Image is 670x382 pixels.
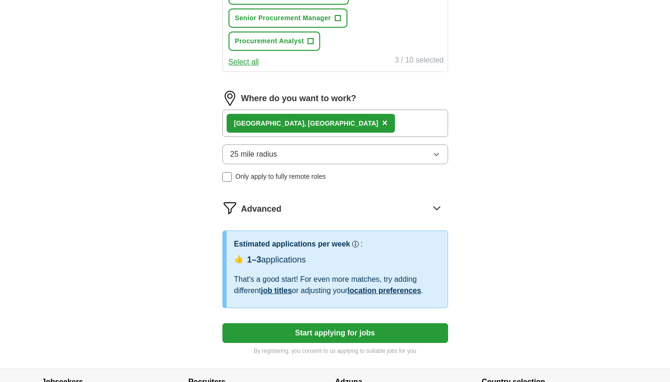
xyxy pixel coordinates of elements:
[247,254,306,266] div: applications
[230,149,277,160] span: 25 mile radius
[222,144,448,164] button: 25 mile radius
[236,172,326,182] span: Only apply to fully remote roles
[234,274,440,296] div: That's a good start! For even more matches, try adding different or adjusting your .
[222,323,448,343] button: Start applying for jobs
[234,239,350,250] h3: Estimated applications per week
[347,286,421,294] a: location preferences
[382,116,387,130] button: ×
[229,8,347,28] button: Senior Procurement Manager
[234,254,244,265] span: 👍
[222,347,448,355] p: By registering, you consent to us applying to suitable jobs for you
[229,32,321,51] button: Procurement Analyst
[261,286,292,294] a: job titles
[394,55,443,68] div: 3 / 10 selected
[229,56,259,68] button: Select all
[247,255,261,264] span: 1–3
[234,119,378,128] div: [GEOGRAPHIC_DATA], [GEOGRAPHIC_DATA]
[382,118,387,128] span: ×
[241,203,282,215] span: Advanced
[222,172,232,182] input: Only apply to fully remote roles
[235,36,304,46] span: Procurement Analyst
[241,92,356,105] label: Where do you want to work?
[222,200,237,215] img: filter
[222,91,237,106] img: location.png
[361,239,363,250] h3: :
[235,13,331,23] span: Senior Procurement Manager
